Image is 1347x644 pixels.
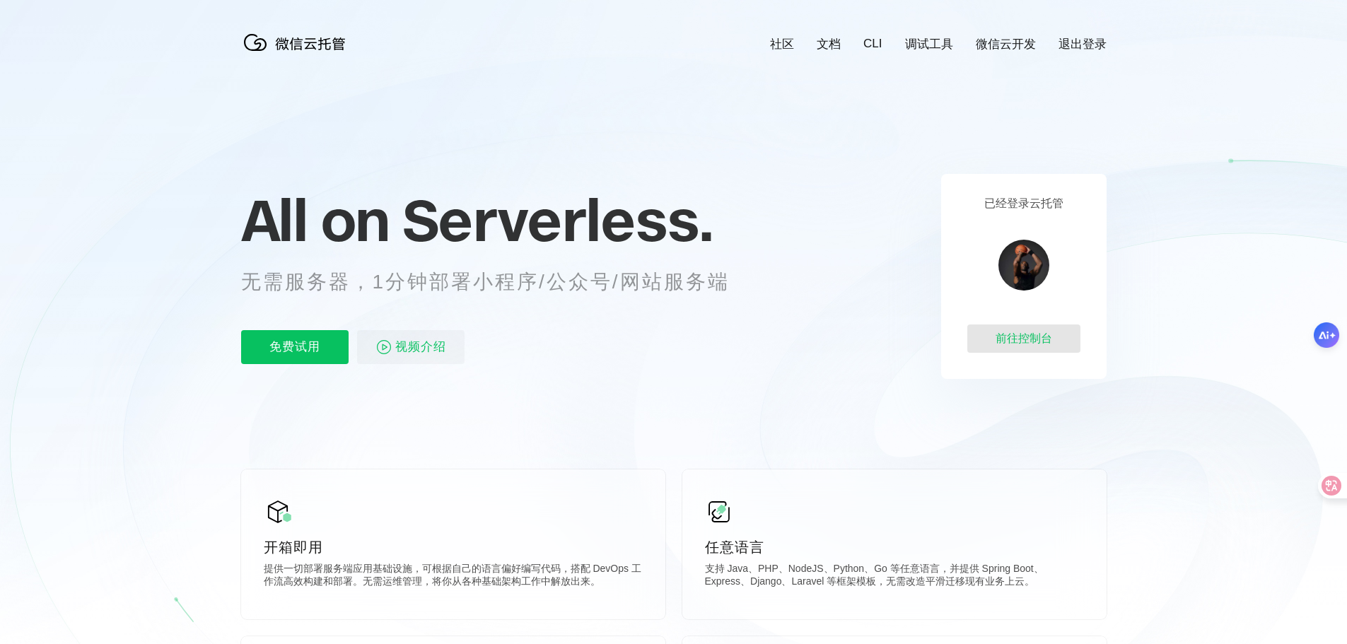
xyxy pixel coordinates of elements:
[863,37,882,51] a: CLI
[241,28,354,57] img: 微信云托管
[402,185,713,255] span: Serverless.
[395,330,446,364] span: 视频介绍
[241,330,349,364] p: 免费试用
[1059,36,1107,52] a: 退出登录
[241,268,756,296] p: 无需服务器，1分钟部署小程序/公众号/网站服务端
[770,36,794,52] a: 社区
[375,339,392,356] img: video_play.svg
[984,197,1063,211] p: 已经登录云托管
[817,36,841,52] a: 文档
[905,36,953,52] a: 调试工具
[264,537,643,557] p: 开箱即用
[241,185,389,255] span: All on
[705,537,1084,557] p: 任意语言
[241,47,354,59] a: 微信云托管
[967,324,1080,353] div: 前往控制台
[705,563,1084,591] p: 支持 Java、PHP、NodeJS、Python、Go 等任意语言，并提供 Spring Boot、Express、Django、Laravel 等框架模板，无需改造平滑迁移现有业务上云。
[976,36,1036,52] a: 微信云开发
[264,563,643,591] p: 提供一切部署服务端应用基础设施，可根据自己的语言偏好编写代码，搭配 DevOps 工作流高效构建和部署。无需运维管理，将你从各种基础架构工作中解放出来。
